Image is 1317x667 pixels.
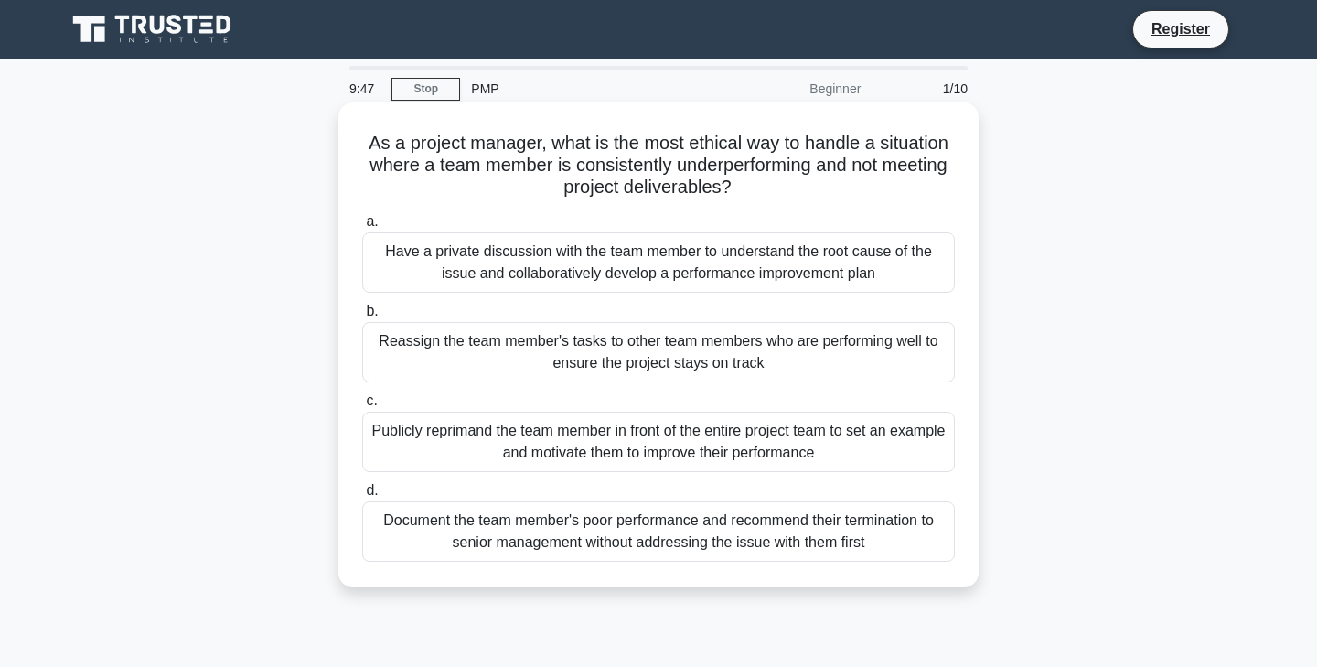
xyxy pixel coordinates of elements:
[1140,17,1221,40] a: Register
[366,303,378,318] span: b.
[360,132,957,199] h5: As a project manager, what is the most ethical way to handle a situation where a team member is c...
[362,322,955,382] div: Reassign the team member's tasks to other team members who are performing well to ensure the proj...
[460,70,712,107] div: PMP
[362,232,955,293] div: Have a private discussion with the team member to understand the root cause of the issue and coll...
[362,501,955,562] div: Document the team member's poor performance and recommend their termination to senior management ...
[391,78,460,101] a: Stop
[338,70,391,107] div: 9:47
[712,70,872,107] div: Beginner
[872,70,979,107] div: 1/10
[366,482,378,498] span: d.
[366,213,378,229] span: a.
[362,412,955,472] div: Publicly reprimand the team member in front of the entire project team to set an example and moti...
[366,393,377,408] span: c.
